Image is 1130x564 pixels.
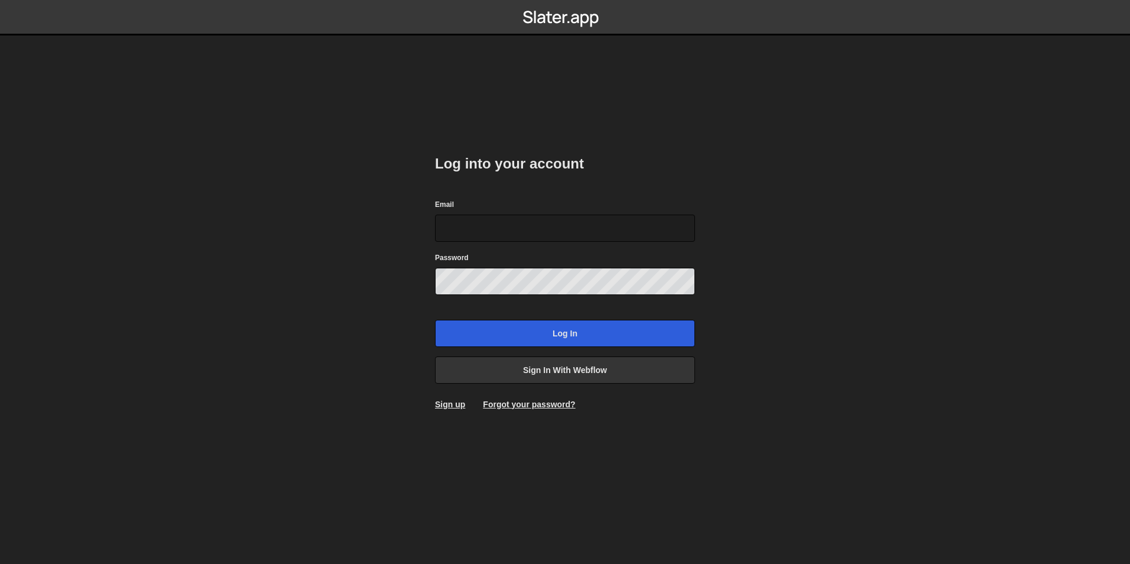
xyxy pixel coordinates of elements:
[435,252,469,264] label: Password
[435,356,695,384] a: Sign in with Webflow
[435,320,695,347] input: Log in
[435,154,695,173] h2: Log into your account
[435,199,454,210] label: Email
[483,400,575,409] a: Forgot your password?
[435,400,465,409] a: Sign up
